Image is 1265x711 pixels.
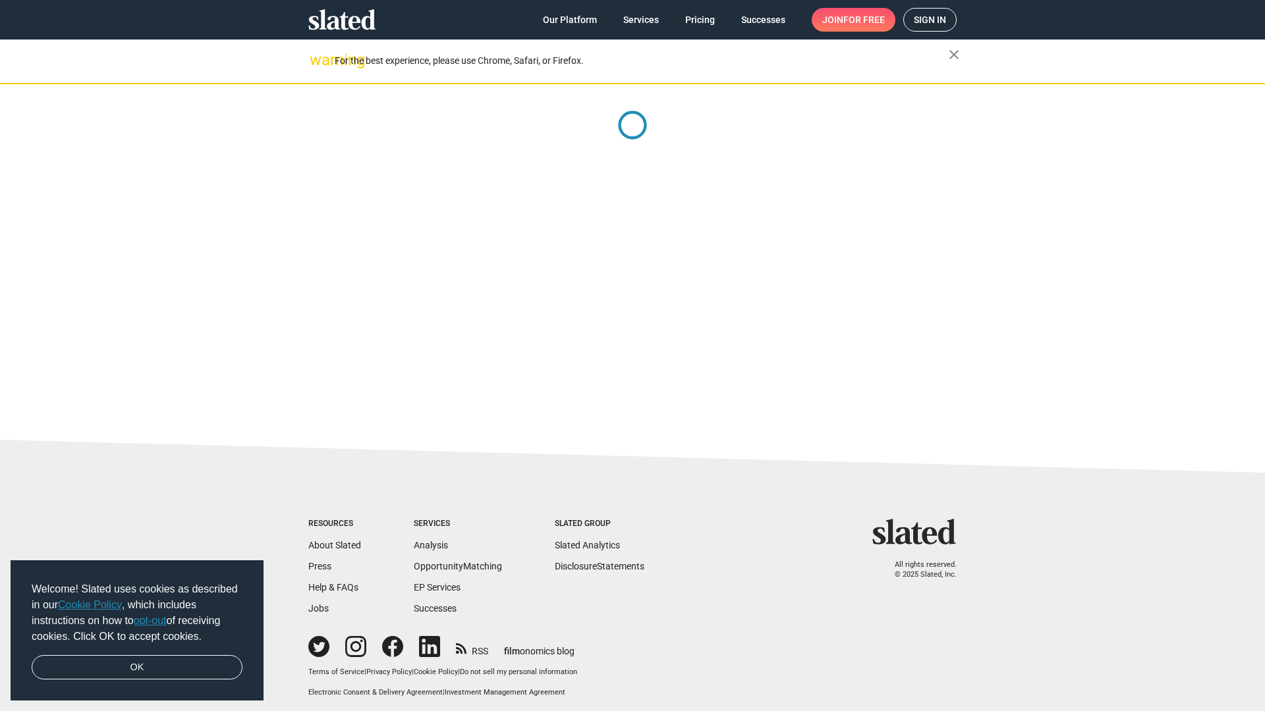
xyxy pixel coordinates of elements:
[366,668,412,676] a: Privacy Policy
[308,561,331,571] a: Press
[741,8,785,32] span: Successes
[731,8,796,32] a: Successes
[445,688,565,697] a: Investment Management Agreement
[310,52,325,68] mat-icon: warning
[458,668,460,676] span: |
[623,8,659,32] span: Services
[460,668,577,677] button: Do not sell my personal information
[532,8,607,32] a: Our Platform
[914,9,946,31] span: Sign in
[822,8,885,32] span: Join
[412,668,414,676] span: |
[414,603,457,614] a: Successes
[11,560,264,701] div: cookieconsent
[414,561,502,571] a: OpportunityMatching
[364,668,366,676] span: |
[414,668,458,676] a: Cookie Policy
[308,668,364,676] a: Terms of Service
[843,8,885,32] span: for free
[308,540,361,550] a: About Slated
[414,519,502,529] div: Services
[335,52,949,70] div: For the best experience, please use Chrome, Safari, or Firefox.
[675,8,725,32] a: Pricing
[543,8,597,32] span: Our Platform
[32,655,242,680] a: dismiss cookie message
[134,615,167,626] a: opt-out
[32,581,242,645] span: Welcome! Slated uses cookies as described in our , which includes instructions on how to of recei...
[903,8,957,32] a: Sign in
[504,646,520,656] span: film
[443,688,445,697] span: |
[555,540,620,550] a: Slated Analytics
[613,8,669,32] a: Services
[308,688,443,697] a: Electronic Consent & Delivery Agreement
[946,47,962,63] mat-icon: close
[308,519,361,529] div: Resources
[414,582,461,592] a: EP Services
[308,603,329,614] a: Jobs
[58,599,122,610] a: Cookie Policy
[414,540,448,550] a: Analysis
[456,637,488,658] a: RSS
[685,8,715,32] span: Pricing
[308,582,358,592] a: Help & FAQs
[812,8,895,32] a: Joinfor free
[555,519,644,529] div: Slated Group
[555,561,644,571] a: DisclosureStatements
[504,635,575,658] a: filmonomics blog
[881,560,957,579] p: All rights reserved. © 2025 Slated, Inc.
